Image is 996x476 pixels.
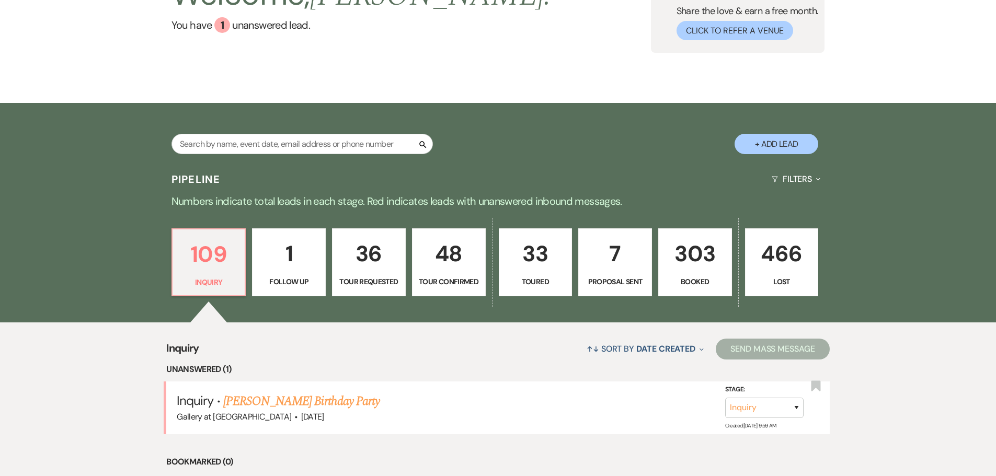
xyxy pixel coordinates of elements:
span: Created: [DATE] 9:59 AM [725,422,776,429]
a: 36Tour Requested [332,228,406,296]
span: Inquiry [166,340,199,363]
p: Tour Requested [339,276,399,287]
a: 48Tour Confirmed [412,228,486,296]
a: 109Inquiry [171,228,246,296]
button: Sort By Date Created [582,335,708,363]
a: [PERSON_NAME] Birthday Party [223,392,380,411]
p: 33 [506,236,566,271]
span: Inquiry [177,392,213,409]
span: ↑↓ [587,343,599,354]
p: Inquiry [179,276,239,288]
p: Numbers indicate total leads in each stage. Red indicates leads with unanswered inbound messages. [122,193,875,210]
span: [DATE] [301,411,324,422]
button: + Add Lead [735,134,818,154]
p: 7 [585,236,645,271]
p: 303 [665,236,725,271]
input: Search by name, event date, email address or phone number [171,134,433,154]
span: Gallery at [GEOGRAPHIC_DATA] [177,411,291,422]
p: 48 [419,236,479,271]
div: 1 [214,17,230,33]
p: Follow Up [259,276,319,287]
button: Send Mass Message [716,339,830,359]
p: Tour Confirmed [419,276,479,287]
a: 33Toured [499,228,573,296]
a: 303Booked [658,228,732,296]
li: Unanswered (1) [166,363,830,376]
span: Date Created [636,343,695,354]
button: Filters [768,165,825,193]
h3: Pipeline [171,172,221,187]
p: Toured [506,276,566,287]
button: Click to Refer a Venue [677,21,793,40]
a: 466Lost [745,228,819,296]
p: 109 [179,237,239,272]
a: You have 1 unanswered lead. [171,17,552,33]
li: Bookmarked (0) [166,455,830,469]
p: Lost [752,276,812,287]
p: 36 [339,236,399,271]
p: Proposal Sent [585,276,645,287]
a: 7Proposal Sent [578,228,652,296]
a: 1Follow Up [252,228,326,296]
label: Stage: [725,384,804,396]
p: 466 [752,236,812,271]
p: Booked [665,276,725,287]
p: 1 [259,236,319,271]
